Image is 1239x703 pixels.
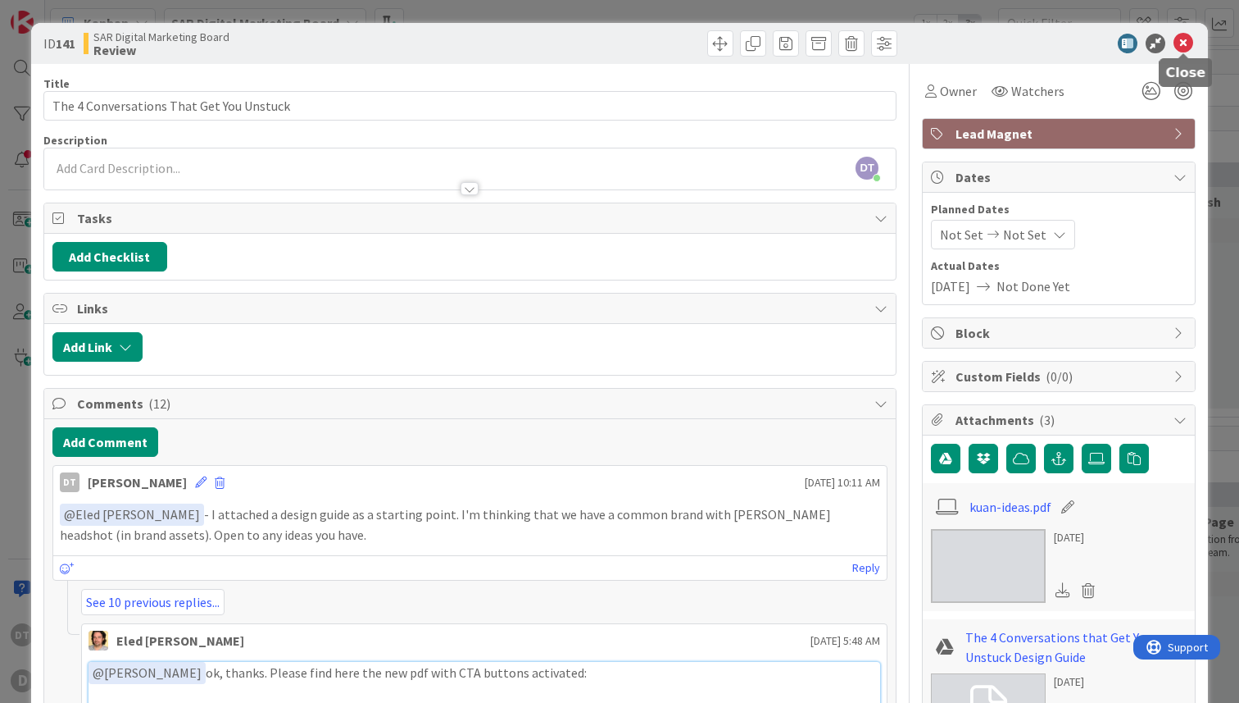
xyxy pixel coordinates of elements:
[965,628,1187,667] a: The 4 Conversations that Get You Unstuck Design Guide
[88,662,880,684] p: ok, thanks. Please find here the new pdf with CTA buttons activated:
[996,276,1070,296] span: Not Done Yet
[1054,529,1101,546] div: [DATE]
[940,81,977,101] span: Owner
[931,258,1187,275] span: Actual Dates
[1046,368,1073,385] span: ( 0/0 )
[43,133,107,148] span: Description
[52,332,143,362] button: Add Link
[1039,412,1055,428] span: ( 3 )
[52,242,167,272] button: Add Checklist
[52,427,158,457] button: Add Comment
[810,632,880,650] span: [DATE] 5:48 AM
[43,34,75,53] span: ID
[955,323,1165,343] span: Block
[81,589,225,615] a: See 10 previous replies...
[940,225,983,244] span: Not Set
[148,395,170,412] span: ( 12 )
[43,76,70,91] label: Title
[955,410,1165,430] span: Attachments
[77,208,866,228] span: Tasks
[955,367,1165,386] span: Custom Fields
[64,506,75,523] span: @
[88,631,108,651] img: EC
[93,30,229,43] span: SAR Digital Marketing Board
[93,664,202,681] span: [PERSON_NAME]
[60,504,880,544] p: - I attached a design guide as a starting point. I'm thinking that we have a common brand with [P...
[805,474,880,491] span: [DATE] 10:11 AM
[116,631,244,651] div: Eled [PERSON_NAME]
[93,43,229,57] b: Review
[955,167,1165,187] span: Dates
[969,497,1051,517] a: kuan-ideas.pdf
[955,124,1165,144] span: Lead Magnet
[43,91,896,121] input: type card name here...
[1003,225,1046,244] span: Not Set
[931,276,970,296] span: [DATE]
[931,201,1187,218] span: Planned Dates
[77,394,866,413] span: Comments
[852,558,880,578] a: Reply
[1054,580,1072,601] div: Download
[77,299,866,318] span: Links
[1011,81,1064,101] span: Watchers
[1054,673,1101,691] div: [DATE]
[1166,65,1206,80] h5: Close
[93,664,104,681] span: @
[88,472,187,492] div: [PERSON_NAME]
[56,35,75,52] b: 141
[60,472,79,492] div: DT
[64,506,200,523] span: Eled [PERSON_NAME]
[34,2,75,22] span: Support
[855,157,878,180] span: DT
